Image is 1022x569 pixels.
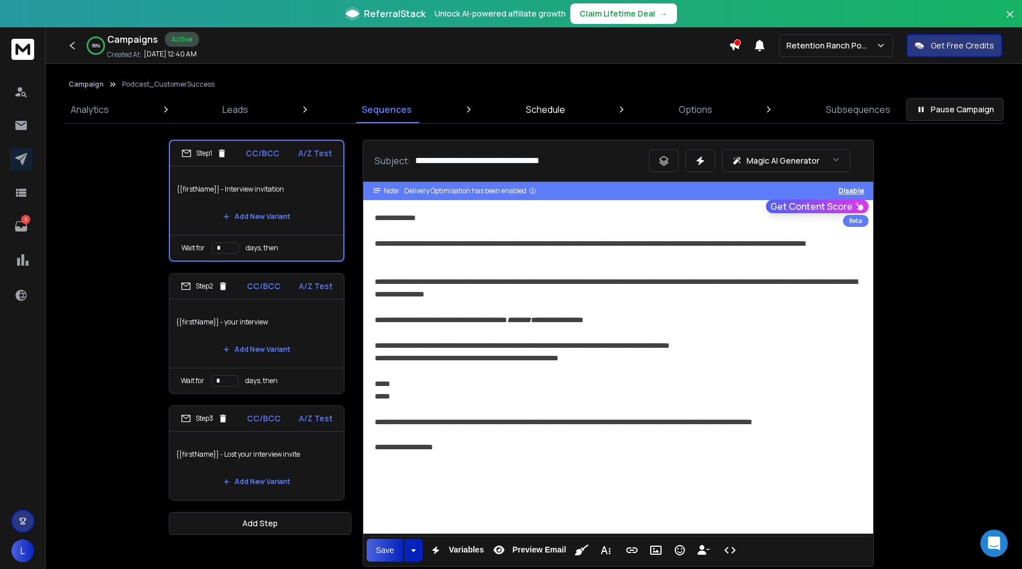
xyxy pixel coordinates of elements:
[826,103,890,116] p: Subsequences
[843,215,869,227] div: Beta
[181,148,227,158] div: Step 1
[362,103,412,116] p: Sequences
[595,539,617,562] button: More Text
[246,243,278,253] p: days, then
[435,8,566,19] p: Unlock AI-powered affiliate growth
[838,186,864,196] button: Disable
[384,186,400,196] span: Note:
[669,539,691,562] button: Emoticons
[169,140,344,262] li: Step1CC/BCCA/Z Test{{firstName}} - Interview invitationAdd New VariantWait fordays, then
[660,8,668,19] span: →
[621,539,643,562] button: Insert Link (⌘K)
[355,96,419,123] a: Sequences
[672,96,719,123] a: Options
[375,154,411,168] p: Subject:
[299,281,332,292] p: A/Z Test
[298,148,332,159] p: A/Z Test
[92,42,100,49] p: 99 %
[247,413,281,424] p: CC/BCC
[367,539,403,562] button: Save
[216,96,255,123] a: Leads
[404,186,537,196] div: Delivery Optimisation has been enabled
[181,413,228,424] div: Step 3
[819,96,897,123] a: Subsequences
[519,96,572,123] a: Schedule
[11,539,34,562] button: L
[71,103,109,116] p: Analytics
[488,539,568,562] button: Preview Email
[526,103,565,116] p: Schedule
[144,50,197,59] p: [DATE] 12:40 AM
[299,413,332,424] p: A/Z Test
[122,80,214,89] p: Podcast_CustomerSuccess
[510,545,568,555] span: Preview Email
[645,539,667,562] button: Insert Image (⌘P)
[107,32,158,46] h1: Campaigns
[169,273,344,394] li: Step2CC/BCCA/Z Test{{firstName}} - your interviewAdd New VariantWait fordays, then
[364,7,425,21] span: ReferralStack
[931,40,994,51] p: Get Free Credits
[980,530,1008,557] div: Open Intercom Messenger
[169,405,344,501] li: Step3CC/BCCA/Z Test{{firstName}} - Lost your interview inviteAdd New Variant
[747,155,820,166] p: Magic AI Generator
[722,149,850,172] button: Magic AI Generator
[786,40,876,51] p: Retention Ranch Podcast
[693,539,715,562] button: Insert Unsubscribe Link
[571,539,593,562] button: Clean HTML
[107,50,141,59] p: Created At:
[21,215,30,224] p: 3
[214,338,299,361] button: Add New Variant
[447,545,486,555] span: Variables
[214,205,299,228] button: Add New Variant
[214,470,299,493] button: Add New Variant
[247,281,281,292] p: CC/BCC
[181,376,204,385] p: Wait for
[679,103,712,116] p: Options
[1003,7,1017,34] button: Close banner
[907,34,1002,57] button: Get Free Credits
[165,32,199,47] div: Active
[176,438,337,470] p: {{firstName}} - Lost your interview invite
[245,376,278,385] p: days, then
[425,539,486,562] button: Variables
[181,243,205,253] p: Wait for
[222,103,248,116] p: Leads
[766,200,869,213] button: Get Content Score
[64,96,116,123] a: Analytics
[570,3,677,24] button: Claim Lifetime Deal→
[246,148,279,159] p: CC/BCC
[10,215,33,238] a: 3
[906,98,1004,121] button: Pause Campaign
[68,80,104,89] button: Campaign
[176,306,337,338] p: {{firstName}} - your interview
[719,539,741,562] button: Code View
[169,512,351,535] button: Add Step
[177,173,336,205] p: {{firstName}} - Interview invitation
[181,281,228,291] div: Step 2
